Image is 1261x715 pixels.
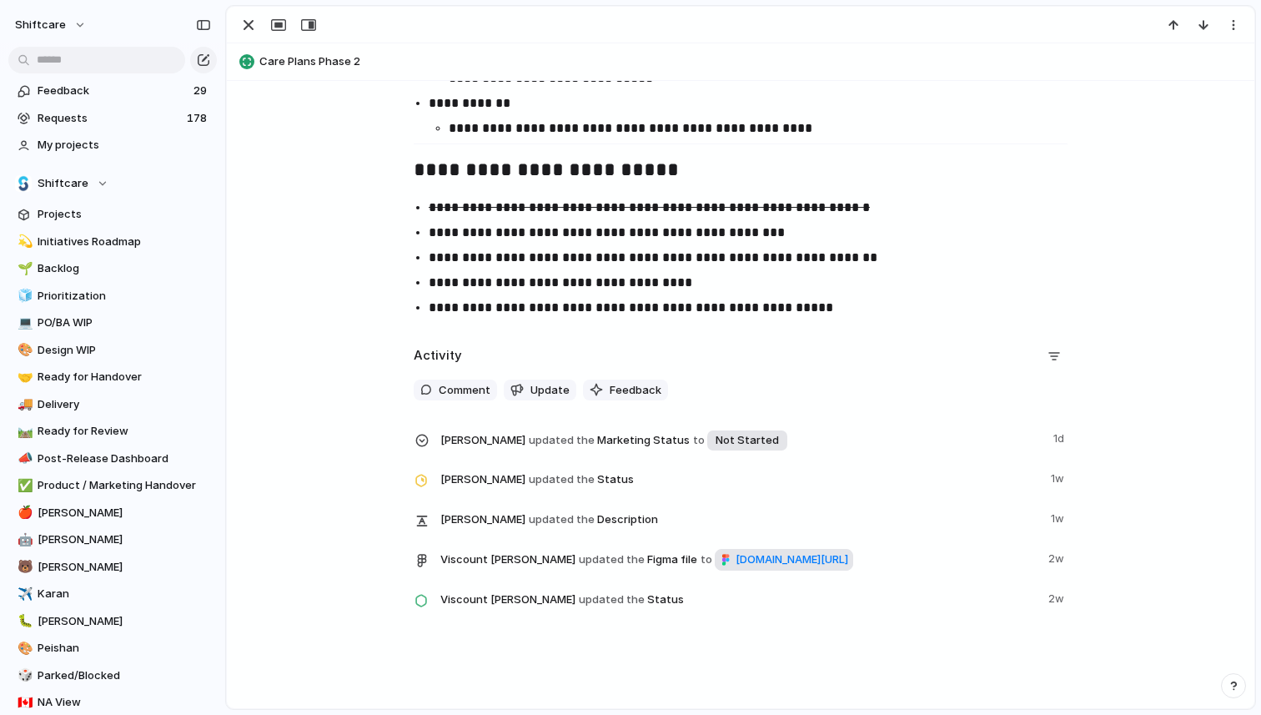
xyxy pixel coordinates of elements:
a: 🚚Delivery [8,392,217,417]
button: ✅ [15,477,32,494]
a: 🐛[PERSON_NAME] [8,609,217,634]
span: Feedback [610,382,661,399]
span: 1w [1051,467,1068,487]
a: 🌱Backlog [8,256,217,281]
button: ✈️ [15,586,32,602]
span: 2w [1048,547,1068,567]
span: [PERSON_NAME] [38,613,211,630]
span: NA View [38,694,211,711]
span: Status [440,587,1038,611]
a: ✅Product / Marketing Handover [8,473,217,498]
div: 💫 [18,232,29,251]
span: Marketing Status [440,427,1043,452]
h2: Activity [414,346,462,365]
button: 🎲 [15,667,32,684]
div: 🚚 [18,395,29,414]
div: 🎨 [18,340,29,360]
button: Comment [414,380,497,401]
button: 🧊 [15,288,32,305]
a: 💻PO/BA WIP [8,310,217,335]
button: 🎨 [15,640,32,657]
span: Description [440,507,1041,531]
div: 🍎 [18,503,29,522]
button: Feedback [583,380,668,401]
a: 📣Post-Release Dashboard [8,446,217,471]
button: 🇨🇦 [15,694,32,711]
div: 🛤️Ready for Review [8,419,217,444]
button: 🐻 [15,559,32,576]
a: Feedback29 [8,78,217,103]
button: shiftcare [8,12,95,38]
a: [DOMAIN_NAME][URL] [715,549,853,571]
div: 🌱 [18,259,29,279]
span: 29 [193,83,210,99]
span: Product / Marketing Handover [38,477,211,494]
a: 🤖[PERSON_NAME] [8,527,217,552]
span: Feedback [38,83,188,99]
span: updated the [529,432,595,449]
div: 🎲 [18,666,29,685]
span: Delivery [38,396,211,413]
a: Projects [8,202,217,227]
button: 🛤️ [15,423,32,440]
span: Shiftcare [38,175,88,192]
button: 🌱 [15,260,32,277]
div: 🤝 [18,368,29,387]
span: Karan [38,586,211,602]
button: Update [504,380,576,401]
div: 🇨🇦 [18,693,29,712]
div: 🎨 [18,639,29,658]
div: 🎨Peishan [8,636,217,661]
span: updated the [579,551,645,568]
span: Prioritization [38,288,211,305]
div: 🐻 [18,557,29,577]
span: shiftcare [15,17,66,33]
a: 🎨Design WIP [8,338,217,363]
span: My projects [38,137,211,154]
span: 2w [1048,587,1068,607]
button: 💻 [15,315,32,331]
span: Parked/Blocked [38,667,211,684]
div: 🐻[PERSON_NAME] [8,555,217,580]
span: Requests [38,110,182,127]
span: Status [440,467,1041,491]
div: 🐛 [18,612,29,631]
span: Figma file [440,547,1038,571]
button: 📣 [15,451,32,467]
div: 🧊Prioritization [8,284,217,309]
button: 🤝 [15,369,32,385]
span: [PERSON_NAME] [440,471,525,488]
div: 🧊 [18,286,29,305]
button: 🐛 [15,613,32,630]
span: Initiatives Roadmap [38,234,211,250]
span: Ready for Handover [38,369,211,385]
span: updated the [529,511,595,528]
span: to [693,432,705,449]
span: Projects [38,206,211,223]
a: 🍎[PERSON_NAME] [8,501,217,526]
a: 🎲Parked/Blocked [8,663,217,688]
span: [PERSON_NAME] [440,432,525,449]
span: Ready for Review [38,423,211,440]
span: Post-Release Dashboard [38,451,211,467]
span: updated the [529,471,595,488]
span: Backlog [38,260,211,277]
span: [PERSON_NAME] [38,505,211,521]
a: 🇨🇦NA View [8,690,217,715]
button: Care Plans Phase 2 [234,48,1247,75]
button: 🤖 [15,531,32,548]
a: Requests178 [8,106,217,131]
div: ✅ [18,476,29,496]
a: 🤝Ready for Handover [8,365,217,390]
span: [PERSON_NAME] [38,559,211,576]
a: 💫Initiatives Roadmap [8,229,217,254]
div: 🤖 [18,531,29,550]
div: 🛤️ [18,422,29,441]
div: 📣 [18,449,29,468]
